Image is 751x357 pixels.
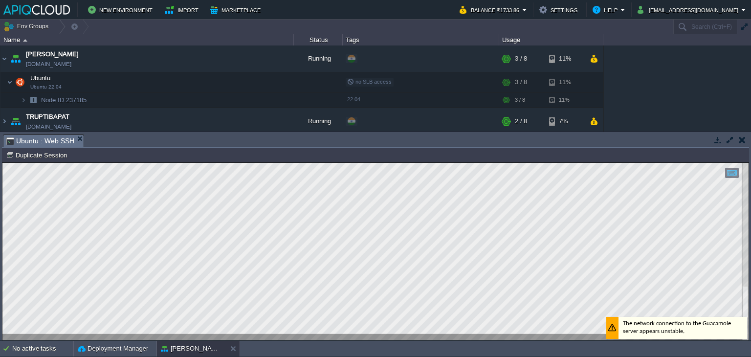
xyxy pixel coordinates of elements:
[0,108,8,134] img: AMDAwAAAACH5BAEAAAAALAAAAAABAAEAAAICRAEAOw==
[3,20,52,33] button: Env Groups
[549,45,581,72] div: 11%
[6,135,74,147] span: Ubuntu : Web SSH
[347,96,360,102] span: 22.04
[515,72,527,92] div: 3 / 8
[1,34,293,45] div: Name
[26,49,79,59] a: [PERSON_NAME]
[21,92,26,108] img: AMDAwAAAACH5BAEAAAAALAAAAAABAAEAAAICRAEAOw==
[40,96,88,104] a: Node ID:237185
[12,341,73,357] div: No active tasks
[0,45,8,72] img: AMDAwAAAACH5BAEAAAAALAAAAAABAAEAAAICRAEAOw==
[604,154,745,176] div: The network connection to the Guacamole server appears unstable.
[593,4,620,16] button: Help
[347,79,392,85] span: no SLB access
[78,344,148,354] button: Deployment Manager
[210,4,264,16] button: Marketplace
[6,151,70,159] button: Duplicate Session
[638,4,741,16] button: [EMAIL_ADDRESS][DOMAIN_NAME]
[500,34,603,45] div: Usage
[29,74,52,82] span: Ubuntu
[40,96,88,104] span: 237185
[3,5,70,15] img: APIQCloud
[26,92,40,108] img: AMDAwAAAACH5BAEAAAAALAAAAAABAAEAAAICRAEAOw==
[515,108,527,134] div: 2 / 8
[165,4,201,16] button: Import
[26,122,71,132] a: [DOMAIN_NAME]
[30,84,62,90] span: Ubuntu 22.04
[549,92,581,108] div: 11%
[41,96,66,104] span: Node ID:
[88,4,155,16] button: New Environment
[13,72,27,92] img: AMDAwAAAACH5BAEAAAAALAAAAAABAAEAAAICRAEAOw==
[7,72,13,92] img: AMDAwAAAACH5BAEAAAAALAAAAAABAAEAAAICRAEAOw==
[343,34,499,45] div: Tags
[26,112,69,122] a: TRUPTIBAPAT
[294,108,343,134] div: Running
[515,92,525,108] div: 3 / 8
[460,4,522,16] button: Balance ₹1733.86
[294,45,343,72] div: Running
[515,45,527,72] div: 3 / 8
[23,39,27,42] img: AMDAwAAAACH5BAEAAAAALAAAAAABAAEAAAICRAEAOw==
[539,4,580,16] button: Settings
[29,74,52,82] a: UbuntuUbuntu 22.04
[549,72,581,92] div: 11%
[9,45,22,72] img: AMDAwAAAACH5BAEAAAAALAAAAAABAAEAAAICRAEAOw==
[549,108,581,134] div: 7%
[9,108,22,134] img: AMDAwAAAACH5BAEAAAAALAAAAAABAAEAAAICRAEAOw==
[161,344,222,354] button: [PERSON_NAME]
[26,59,71,69] a: [DOMAIN_NAME]
[294,34,342,45] div: Status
